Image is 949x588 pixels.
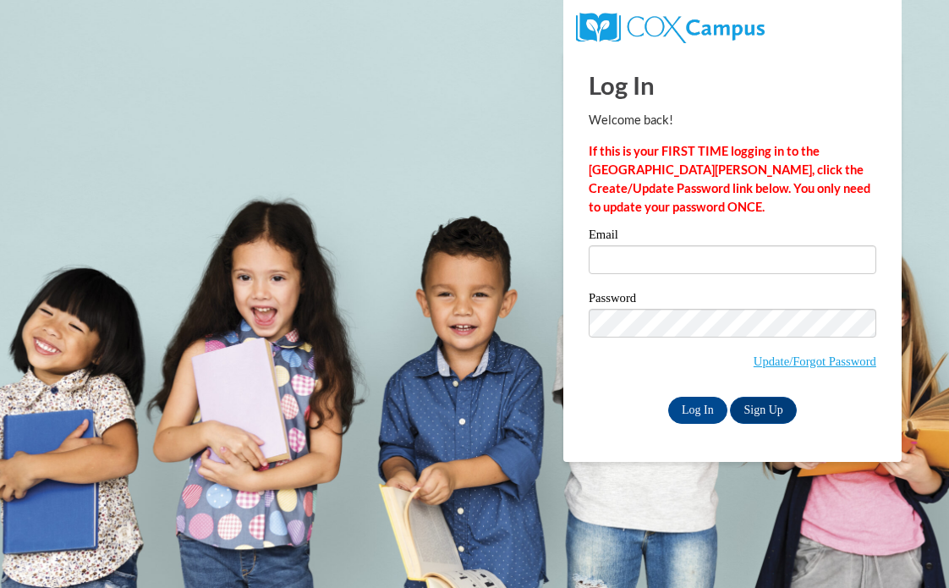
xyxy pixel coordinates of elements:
[576,13,765,43] img: COX Campus
[589,144,870,214] strong: If this is your FIRST TIME logging in to the [GEOGRAPHIC_DATA][PERSON_NAME], click the Create/Upd...
[589,68,876,102] h1: Log In
[668,397,727,424] input: Log In
[576,19,765,34] a: COX Campus
[589,111,876,129] p: Welcome back!
[730,397,796,424] a: Sign Up
[589,292,876,309] label: Password
[589,228,876,245] label: Email
[754,354,876,368] a: Update/Forgot Password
